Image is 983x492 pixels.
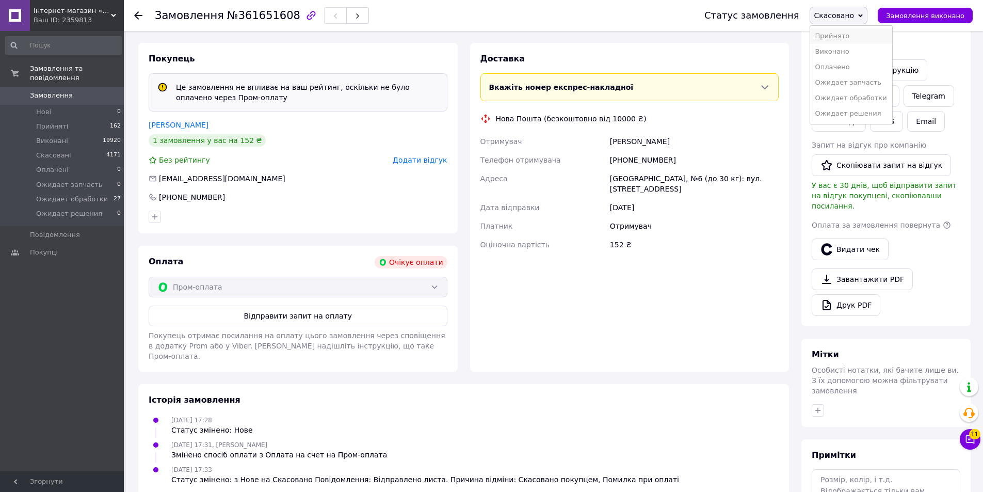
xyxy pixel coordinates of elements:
[36,165,69,174] span: Оплачені
[36,209,102,218] span: Ожидает решения
[171,417,212,424] span: [DATE] 17:28
[149,395,240,405] span: Історія замовлення
[149,257,183,266] span: Оплата
[375,256,447,268] div: Очікує оплати
[149,331,445,360] span: Покупець отримає посилання на оплату цього замовлення через сповіщення в додатку Prom або у Viber...
[489,83,634,91] span: Вкажіть номер експрес-накладної
[480,241,550,249] span: Оціночна вартість
[812,350,839,359] span: Мітки
[36,122,68,131] span: Прийняті
[608,235,781,254] div: 152 ₴
[155,9,224,22] span: Замовлення
[480,174,508,183] span: Адреса
[117,107,121,117] span: 0
[812,366,959,395] span: Особисті нотатки, які бачите лише ви. З їх допомогою можна фільтрувати замовлення
[103,136,121,146] span: 19920
[812,450,856,460] span: Примітки
[812,141,926,149] span: Запит на відгук про компанію
[608,217,781,235] div: Отримувач
[36,151,71,160] span: Скасовані
[149,121,208,129] a: [PERSON_NAME]
[134,10,142,21] div: Повернутися назад
[810,28,892,44] li: Прийнято
[812,154,951,176] button: Скопіювати запит на відгук
[34,15,124,25] div: Ваш ID: 2359813
[810,44,892,59] li: Виконано
[812,268,913,290] a: Завантажити PDF
[608,151,781,169] div: [PHONE_NUMBER]
[36,136,68,146] span: Виконані
[5,36,122,55] input: Пошук
[704,10,799,21] div: Статус замовлення
[30,230,80,240] span: Повідомлення
[171,425,253,435] div: Статус змінено: Нове
[171,441,267,449] span: [DATE] 17:31, [PERSON_NAME]
[480,137,522,146] span: Отримувач
[171,474,679,485] div: Статус змінено: з Нове на Скасовано Повідомлення: Відправлено листа. Причина відміни: Скасовано п...
[480,156,561,164] span: Телефон отримувача
[907,111,945,132] button: Email
[106,151,121,160] span: 4171
[171,466,212,473] span: [DATE] 17:33
[172,82,443,103] div: Це замовлення не впливає на ваш рейтинг, оскільки не було оплачено через Пром-оплату
[886,12,964,20] span: Замовлення виконано
[904,85,954,107] a: Telegram
[30,64,124,83] span: Замовлення та повідомлення
[36,195,108,204] span: Ожидает обработки
[171,450,387,460] div: Змінено спосіб оплати з Оплата на счет на Пром-оплата
[812,181,957,210] span: У вас є 30 днів, щоб відправити запит на відгук покупцеві, скопіювавши посилання.
[393,156,447,164] span: Додати відгук
[810,75,892,90] li: Ожидает запчасть
[480,222,513,230] span: Платник
[480,203,540,212] span: Дата відправки
[810,90,892,106] li: Ожидает обработки
[36,180,102,189] span: Ожидает запчасть
[480,54,525,64] span: Доставка
[608,198,781,217] div: [DATE]
[960,429,980,450] button: Чат з покупцем11
[810,106,892,121] li: Ожидает решения
[36,107,51,117] span: Нові
[159,156,210,164] span: Без рейтингу
[159,174,285,183] span: [EMAIL_ADDRESS][DOMAIN_NAME]
[608,132,781,151] div: [PERSON_NAME]
[812,221,940,229] span: Оплата за замовлення повернута
[227,9,300,22] span: №361651608
[810,59,892,75] li: Оплачено
[117,165,121,174] span: 0
[117,209,121,218] span: 0
[158,192,226,202] div: [PHONE_NUMBER]
[812,294,880,316] a: Друк PDF
[30,248,58,257] span: Покупці
[149,54,195,64] span: Покупець
[114,195,121,204] span: 27
[878,8,973,23] button: Замовлення виконано
[30,91,73,100] span: Замовлення
[34,6,111,15] span: Інтернет-магазин «Dragon Parts»
[117,180,121,189] span: 0
[110,122,121,131] span: 162
[149,306,447,326] button: Відправити запит на оплату
[608,169,781,198] div: [GEOGRAPHIC_DATA], №6 (до 30 кг): вул. [STREET_ADDRESS]
[493,114,649,124] div: Нова Пошта (безкоштовно від 10000 ₴)
[149,134,266,147] div: 1 замовлення у вас на 152 ₴
[969,429,980,439] span: 11
[814,11,855,20] span: Скасовано
[812,239,889,260] button: Видати чек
